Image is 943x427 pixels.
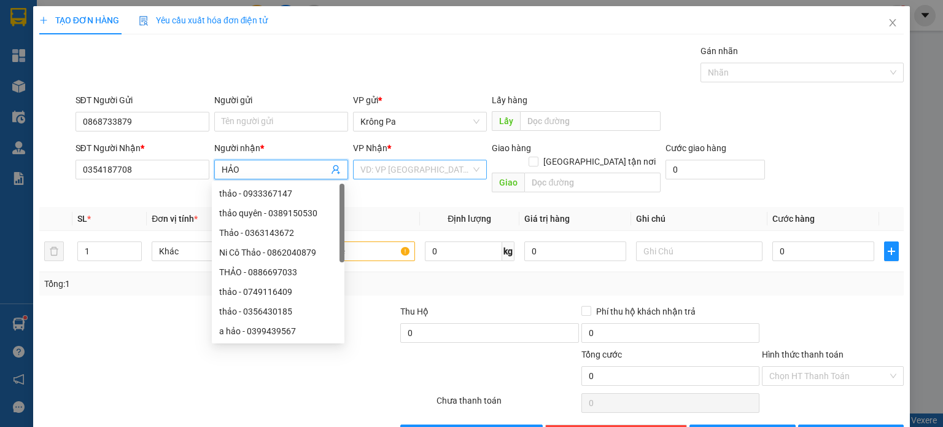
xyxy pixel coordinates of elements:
[524,241,626,261] input: 0
[520,111,661,131] input: Dọc đường
[492,143,531,153] span: Giao hàng
[219,187,337,200] div: thảo - 0933367147
[159,242,271,261] span: Khác
[700,46,738,56] label: Gán nhãn
[353,93,487,107] div: VP gửi
[400,307,429,316] span: Thu Hộ
[152,214,198,224] span: Đơn vị tính
[76,141,209,155] div: SĐT Người Nhận
[524,173,661,192] input: Dọc đường
[888,18,898,28] span: close
[884,241,899,261] button: plus
[219,246,337,259] div: Ni Cô Thảo - 0862040879
[212,184,344,203] div: thảo - 0933367147
[581,350,622,359] span: Tổng cước
[591,305,700,318] span: Phí thu hộ khách nhận trả
[44,241,64,261] button: delete
[212,262,344,282] div: THẢO - 0886697033
[214,93,348,107] div: Người gửi
[360,112,479,131] span: Krông Pa
[353,143,387,153] span: VP Nhận
[219,285,337,299] div: thảo - 0749116409
[885,246,898,256] span: plus
[492,95,527,105] span: Lấy hàng
[448,214,491,224] span: Định lượng
[289,241,415,261] input: VD: Bàn, Ghế
[214,141,348,155] div: Người nhận
[666,143,726,153] label: Cước giao hàng
[492,173,524,192] span: Giao
[636,241,763,261] input: Ghi Chú
[538,155,661,168] span: [GEOGRAPHIC_DATA] tận nơi
[139,16,149,26] img: icon
[212,321,344,341] div: a hảo - 0399439567
[39,15,119,25] span: TẠO ĐƠN HÀNG
[502,241,514,261] span: kg
[492,111,520,131] span: Lấy
[219,206,337,220] div: thảo quyên - 0389150530
[212,302,344,321] div: thảo - 0356430185
[219,305,337,318] div: thảo - 0356430185
[762,350,844,359] label: Hình thức thanh toán
[331,165,341,174] span: user-add
[76,93,209,107] div: SĐT Người Gửi
[139,15,268,25] span: Yêu cầu xuất hóa đơn điện tử
[39,16,48,25] span: plus
[212,282,344,302] div: thảo - 0749116409
[219,324,337,338] div: a hảo - 0399439567
[212,223,344,243] div: Thảo - 0363143672
[524,214,570,224] span: Giá trị hàng
[219,265,337,279] div: THẢO - 0886697033
[875,6,910,41] button: Close
[631,207,767,231] th: Ghi chú
[212,203,344,223] div: thảo quyên - 0389150530
[435,394,580,415] div: Chưa thanh toán
[772,214,815,224] span: Cước hàng
[666,160,765,179] input: Cước giao hàng
[44,277,365,291] div: Tổng: 1
[77,214,87,224] span: SL
[212,243,344,262] div: Ni Cô Thảo - 0862040879
[219,226,337,240] div: Thảo - 0363143672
